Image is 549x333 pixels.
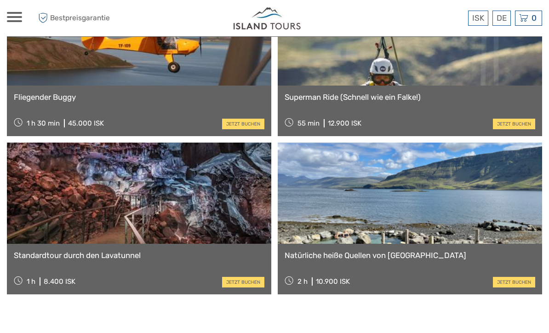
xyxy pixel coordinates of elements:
[472,13,484,23] span: ISK
[297,119,320,127] span: 55 min
[106,14,117,25] button: Open LiveChat chat widget
[68,119,104,127] div: 45.000 ISK
[27,277,35,286] span: 1 h
[14,251,264,260] a: Standardtour durch den Lavatunnel
[297,277,308,286] span: 2 h
[14,92,264,102] a: Fliegender Buggy
[530,13,538,23] span: 0
[222,277,264,287] a: jetzt buchen
[285,251,535,260] a: Natürliche heiße Quellen von [GEOGRAPHIC_DATA]
[492,11,511,26] div: DE
[13,16,104,23] p: We're away right now. Please check back later!
[285,92,535,102] a: Superman Ride (Schnell wie ein Falke!)
[234,7,302,29] img: Iceland ProTravel
[493,119,535,129] a: jetzt buchen
[44,277,75,286] div: 8.400 ISK
[27,119,60,127] span: 1 h 30 min
[328,119,361,127] div: 12.900 ISK
[222,119,264,129] a: jetzt buchen
[316,277,350,286] div: 10.900 ISK
[36,11,141,26] span: Bestpreisgarantie
[493,277,535,287] a: jetzt buchen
